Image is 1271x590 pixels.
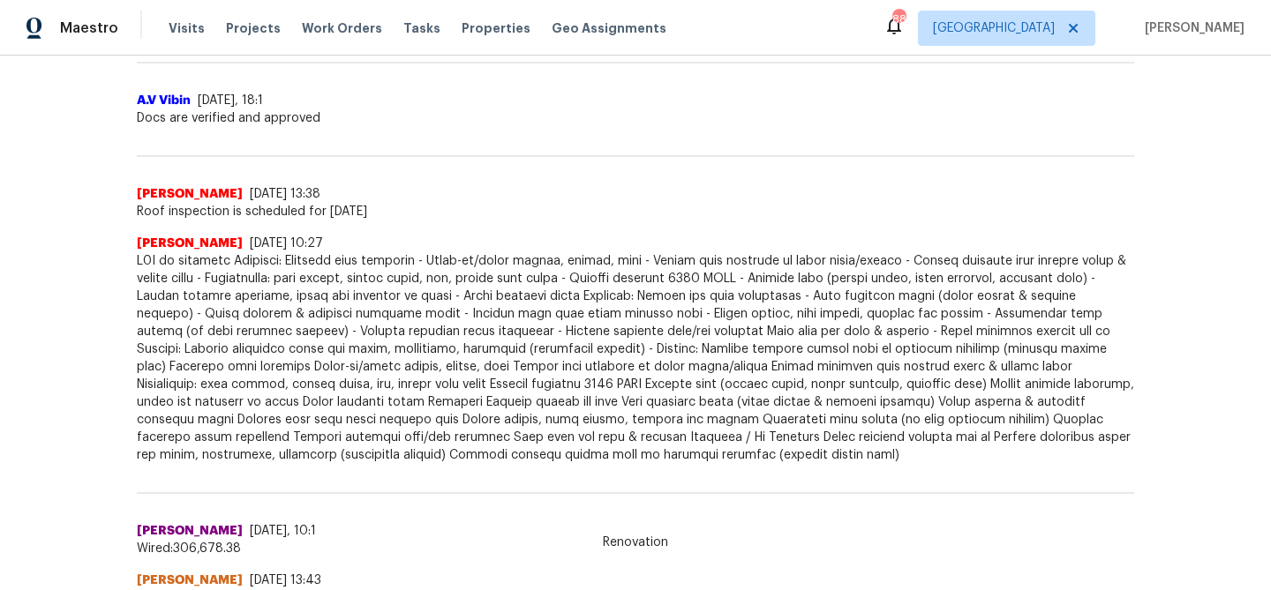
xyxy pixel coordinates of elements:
span: Geo Assignments [552,19,666,37]
span: Renovation [592,534,679,551]
span: Visits [169,19,205,37]
div: 88 [892,11,905,28]
span: Tasks [403,22,440,34]
span: Wired:306,678.38 [137,540,1134,557]
span: Maestro [60,19,118,37]
span: Projects [226,19,281,37]
span: [PERSON_NAME] [137,522,243,540]
span: L0I do sitametc Adipisci: Elitsedd eius temporin - Utlab-et/dolor magnaa, enimad, mini - Veniam q... [137,252,1134,464]
span: [DATE], 18:1 [198,94,263,107]
span: [DATE] 10:27 [250,237,323,250]
span: [PERSON_NAME] [137,185,243,203]
span: [PERSON_NAME] [137,571,243,589]
span: A.V Vibin [137,92,191,109]
span: [DATE] 13:43 [250,574,321,586]
span: [DATE] 13:38 [250,188,320,200]
span: Roof inspection is scheduled for [DATE] [137,203,1134,220]
span: [DATE], 10:1 [250,525,316,537]
span: Docs are verified and approved [137,109,1134,127]
span: Properties [462,19,530,37]
span: [PERSON_NAME] [137,235,243,252]
span: Work Orders [302,19,382,37]
span: [GEOGRAPHIC_DATA] [933,19,1055,37]
span: [PERSON_NAME] [1138,19,1245,37]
